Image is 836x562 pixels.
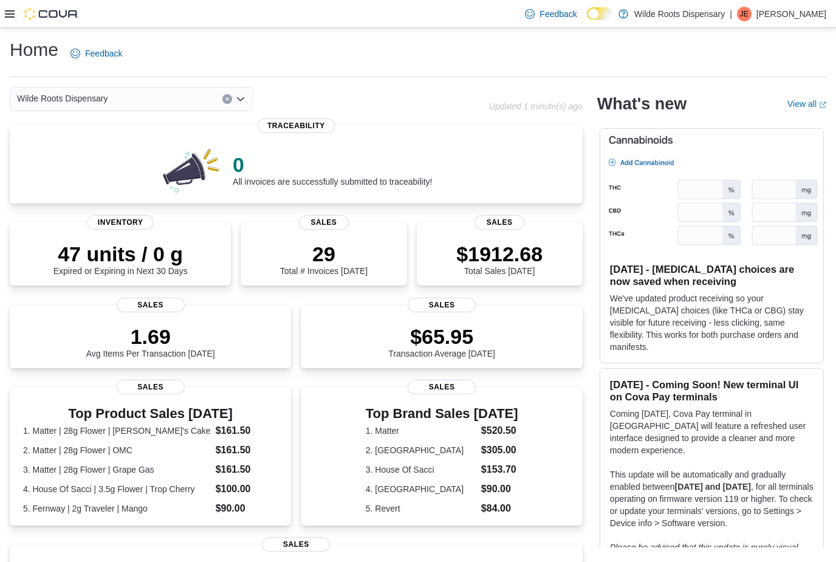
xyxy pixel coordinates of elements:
[366,483,476,495] dt: 4. [GEOGRAPHIC_DATA]
[366,502,476,515] dt: 5. Revert
[117,298,185,312] span: Sales
[262,537,330,552] span: Sales
[53,242,188,276] div: Expired or Expiring in Next 30 Days
[23,444,211,456] dt: 2. Matter | 28g Flower | OMC
[160,145,223,194] img: 0
[610,468,814,529] p: This update will be automatically and gradually enabled between , for all terminals operating on ...
[481,423,518,438] dd: $520.50
[740,7,749,21] span: JE
[85,47,122,60] span: Feedback
[280,242,368,266] p: 29
[366,425,476,437] dt: 1. Matter
[233,152,432,177] p: 0
[222,94,232,104] button: Clear input
[17,91,108,106] span: Wilde Roots Dispensary
[388,324,495,349] p: $65.95
[388,324,495,358] div: Transaction Average [DATE]
[258,118,335,133] span: Traceability
[737,7,752,21] div: Joe Ennis
[587,7,612,20] input: Dark Mode
[86,324,215,349] p: 1.69
[216,443,278,457] dd: $161.50
[634,7,725,21] p: Wilde Roots Dispensary
[216,462,278,477] dd: $161.50
[456,242,543,276] div: Total Sales [DATE]
[587,20,588,21] span: Dark Mode
[610,379,814,403] h3: [DATE] - Coming Soon! New terminal UI on Cova Pay terminals
[481,462,518,477] dd: $153.70
[597,94,687,114] h2: What's new
[280,242,368,276] div: Total # Invoices [DATE]
[366,464,476,476] dt: 3. House Of Sacci
[236,94,245,104] button: Open list of options
[233,152,432,187] div: All invoices are successfully submitted to traceability!
[66,41,127,66] a: Feedback
[23,406,278,421] h3: Top Product Sales [DATE]
[87,215,154,230] span: Inventory
[23,425,211,437] dt: 1. Matter | 28g Flower | [PERSON_NAME]'s Cake
[117,380,185,394] span: Sales
[481,482,518,496] dd: $90.00
[787,99,826,109] a: View allExternal link
[408,298,476,312] span: Sales
[216,482,278,496] dd: $100.00
[756,7,826,21] p: [PERSON_NAME]
[481,501,518,516] dd: $84.00
[10,38,58,62] h1: Home
[216,501,278,516] dd: $90.00
[475,215,524,230] span: Sales
[23,464,211,476] dt: 3. Matter | 28g Flower | Grape Gas
[86,324,215,358] div: Avg Items Per Transaction [DATE]
[456,242,543,266] p: $1912.68
[366,406,518,421] h3: Top Brand Sales [DATE]
[24,8,79,20] img: Cova
[610,263,814,287] h3: [DATE] - [MEDICAL_DATA] choices are now saved when receiving
[610,408,814,456] p: Coming [DATE], Cova Pay terminal in [GEOGRAPHIC_DATA] will feature a refreshed user interface des...
[520,2,581,26] a: Feedback
[675,482,751,492] strong: [DATE] and [DATE]
[819,101,826,109] svg: External link
[481,443,518,457] dd: $305.00
[489,101,583,111] p: Updated 1 minute(s) ago
[540,8,577,20] span: Feedback
[366,444,476,456] dt: 2. [GEOGRAPHIC_DATA]
[730,7,732,21] p: |
[53,242,188,266] p: 47 units / 0 g
[408,380,476,394] span: Sales
[23,483,211,495] dt: 4. House Of Sacci | 3.5g Flower | Trop Cherry
[23,502,211,515] dt: 5. Fernway | 2g Traveler | Mango
[216,423,278,438] dd: $161.50
[299,215,349,230] span: Sales
[610,292,814,353] p: We've updated product receiving so your [MEDICAL_DATA] choices (like THCa or CBG) stay visible fo...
